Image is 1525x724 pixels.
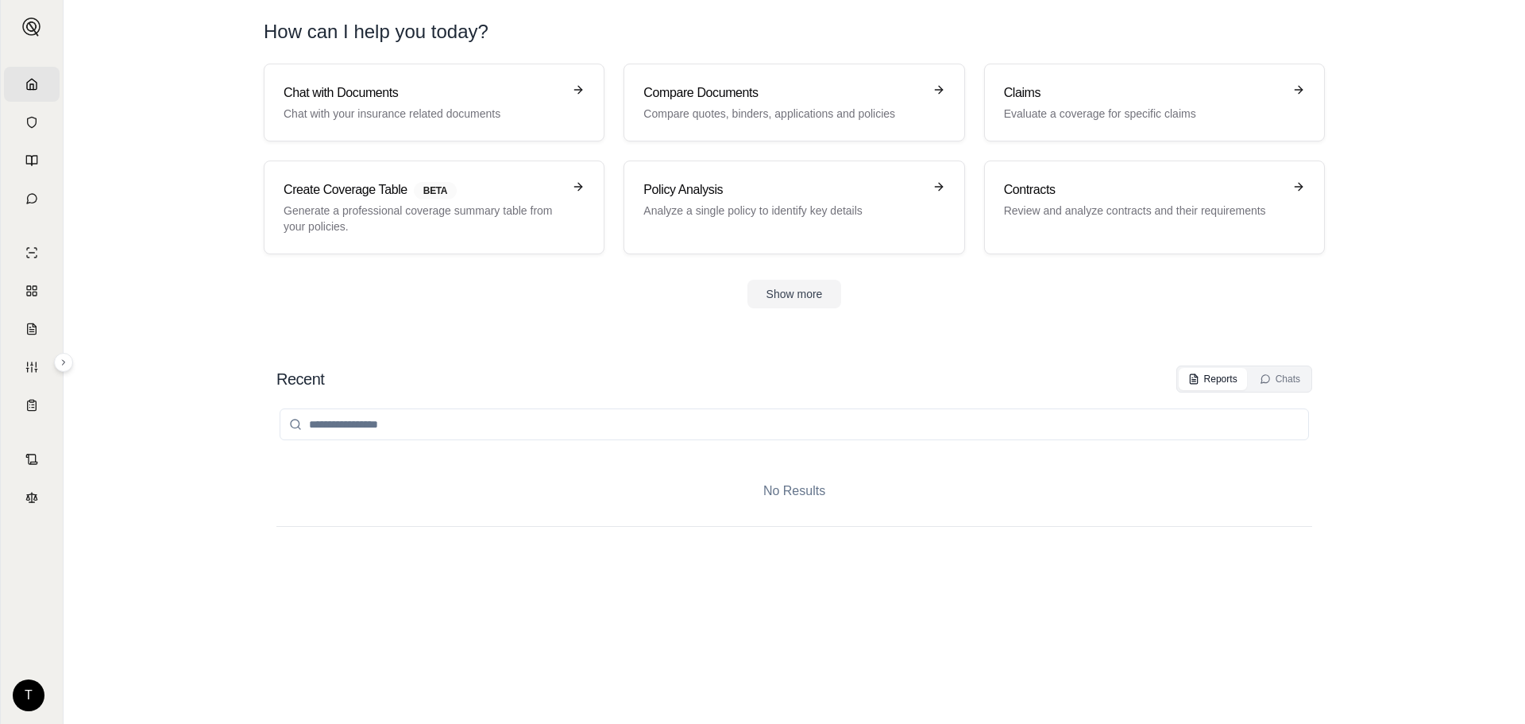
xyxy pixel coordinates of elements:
[624,64,964,141] a: Compare DocumentsCompare quotes, binders, applications and policies
[284,83,562,103] h3: Chat with Documents
[1188,373,1237,385] div: Reports
[264,19,488,45] h1: How can I help you today?
[643,180,922,199] h3: Policy Analysis
[4,350,60,385] a: Custom Report
[276,368,324,390] h2: Recent
[4,67,60,102] a: Home
[4,181,60,216] a: Chat
[624,161,964,254] a: Policy AnalysisAnalyze a single policy to identify key details
[1260,373,1300,385] div: Chats
[4,388,60,423] a: Coverage Table
[264,64,604,141] a: Chat with DocumentsChat with your insurance related documents
[13,679,44,711] div: T
[276,456,1312,526] div: No Results
[1004,83,1283,103] h3: Claims
[414,182,457,199] span: BETA
[16,11,48,43] button: Expand sidebar
[264,161,604,254] a: Create Coverage TableBETAGenerate a professional coverage summary table from your policies.
[284,106,562,122] p: Chat with your insurance related documents
[284,203,562,234] p: Generate a professional coverage summary table from your policies.
[1004,180,1283,199] h3: Contracts
[984,161,1325,254] a: ContractsReview and analyze contracts and their requirements
[643,203,922,219] p: Analyze a single policy to identify key details
[1004,203,1283,219] p: Review and analyze contracts and their requirements
[4,235,60,270] a: Single Policy
[643,106,922,122] p: Compare quotes, binders, applications and policies
[4,105,60,140] a: Documents Vault
[4,442,60,477] a: Contract Analysis
[4,480,60,515] a: Legal Search Engine
[1250,368,1310,390] button: Chats
[284,180,562,199] h3: Create Coverage Table
[4,312,60,347] a: Claim Coverage
[747,280,842,308] button: Show more
[4,273,60,308] a: Policy Comparisons
[22,17,41,37] img: Expand sidebar
[1004,106,1283,122] p: Evaluate a coverage for specific claims
[1179,368,1247,390] button: Reports
[984,64,1325,141] a: ClaimsEvaluate a coverage for specific claims
[643,83,922,103] h3: Compare Documents
[54,353,73,372] button: Expand sidebar
[4,143,60,178] a: Prompt Library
